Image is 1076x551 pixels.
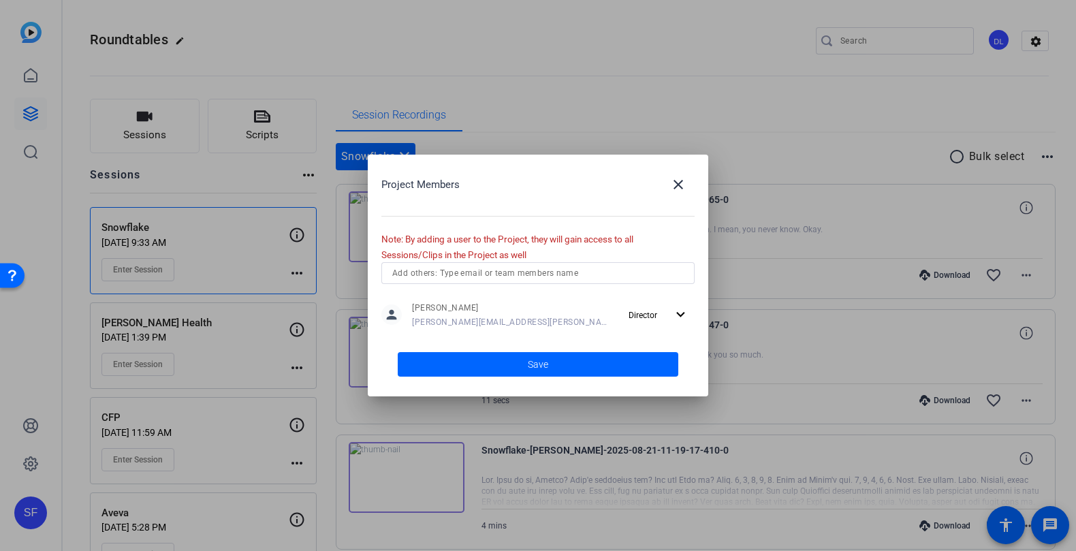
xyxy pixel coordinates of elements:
mat-icon: close [670,176,686,193]
mat-icon: expand_more [672,306,689,324]
span: Save [528,358,548,372]
div: Project Members [381,168,695,201]
span: Director [629,311,657,320]
mat-icon: person [381,304,402,325]
span: [PERSON_NAME][EMAIL_ADDRESS][PERSON_NAME][DOMAIN_NAME] [412,317,613,328]
button: Save [398,352,678,377]
span: [PERSON_NAME] [412,302,613,313]
button: Director [623,302,695,327]
span: Note: By adding a user to the Project, they will gain access to all Sessions/Clips in the Project... [381,234,633,260]
input: Add others: Type email or team members name [392,265,684,281]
